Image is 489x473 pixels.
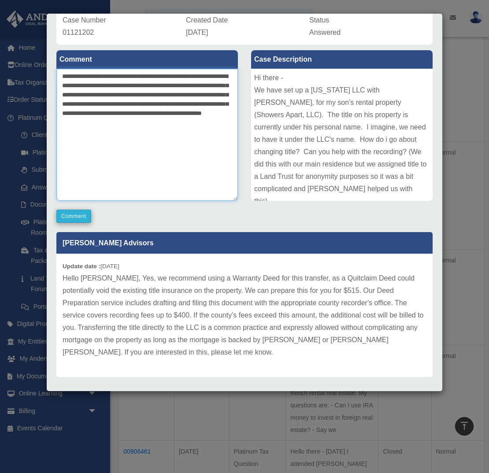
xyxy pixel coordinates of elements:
span: Case Number [63,16,106,24]
span: Created Date [186,16,228,24]
p: [PERSON_NAME] Advisors [56,232,433,254]
label: Case Description [251,50,433,69]
span: Status [309,16,329,24]
span: [DATE] [186,29,208,36]
label: Comment [56,50,238,69]
span: Answered [309,29,341,36]
b: Update date : [63,263,100,270]
button: Comment [56,210,91,223]
span: 01121202 [63,29,94,36]
p: Hello [PERSON_NAME], Yes, we recommend using a Warranty Deed for this transfer, as a Quitclaim De... [63,272,426,358]
small: [DATE] [63,263,119,270]
div: Hi there - We have set up a [US_STATE] LLC with [PERSON_NAME], for my son's rental property (Show... [251,69,433,201]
